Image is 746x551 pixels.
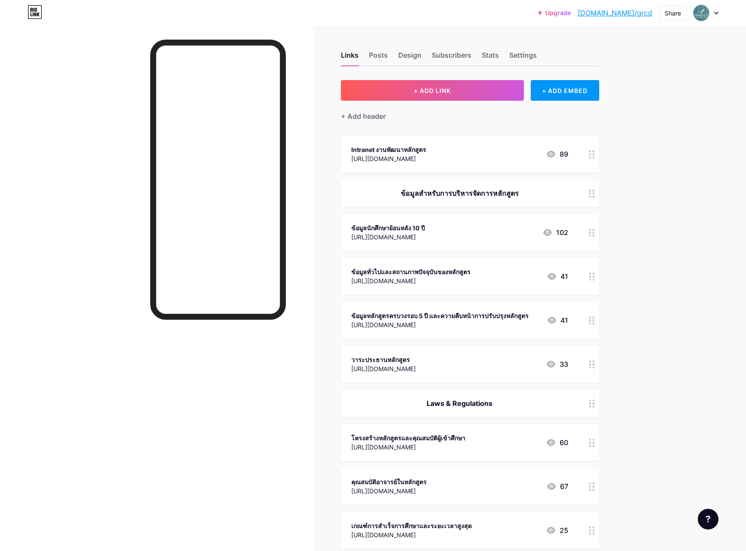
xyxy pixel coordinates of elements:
[351,521,472,530] div: เกณฑ์การสำเร็จการศึกษาและระยะเวลาสูงสุด
[547,315,568,325] div: 41
[414,87,451,94] span: + ADD LINK
[351,188,568,198] div: ข้อมูลสำหรับการบริหารจัดการหลักสูตร
[546,149,568,159] div: 89
[432,50,471,65] div: Subscribers
[351,311,529,320] div: ข้อมูลหลักสูตรครบวงรอบ 5 ปี และความคืบหน้าการปรับปรุงหลักสูตร
[351,232,425,241] div: [URL][DOMAIN_NAME]
[351,398,568,409] div: Laws & Regulations
[351,154,426,163] div: [URL][DOMAIN_NAME]
[341,80,524,101] button: + ADD LINK
[398,50,421,65] div: Design
[546,359,568,369] div: 33
[351,443,465,452] div: [URL][DOMAIN_NAME]
[665,9,681,18] div: Share
[341,111,386,121] div: + Add header
[351,364,416,373] div: [URL][DOMAIN_NAME]
[369,50,388,65] div: Posts
[351,320,529,329] div: [URL][DOMAIN_NAME]
[546,437,568,448] div: 60
[351,223,425,232] div: ข้อมูลนักศึกษาย้อนหลัง 10 ปี
[351,486,427,495] div: [URL][DOMAIN_NAME]
[351,276,471,285] div: [URL][DOMAIN_NAME]
[341,50,359,65] div: Links
[351,267,471,276] div: ข้อมูลทั่วไปและสถานภาพปัจจุบันของหลักสูตร
[509,50,537,65] div: Settings
[693,5,709,21] img: Narudol Kongton
[546,525,568,536] div: 25
[351,145,426,154] div: Intranet งานพัฒนาหลักสูตร
[538,9,571,16] a: Upgrade
[351,477,427,486] div: คุณสมบัติอาจารย์ในหลักสูตร
[351,355,416,364] div: วาระประธานหลักสูตร
[351,433,465,443] div: โครงสร้างหลักสูตรและคุณสมบัติผู้เข้าศึกษา
[547,271,568,282] div: 41
[531,80,599,101] div: + ADD EMBED
[578,8,652,18] a: [DOMAIN_NAME]/grcd
[351,530,472,539] div: [URL][DOMAIN_NAME]
[482,50,499,65] div: Stats
[542,227,568,238] div: 102
[546,481,568,492] div: 67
